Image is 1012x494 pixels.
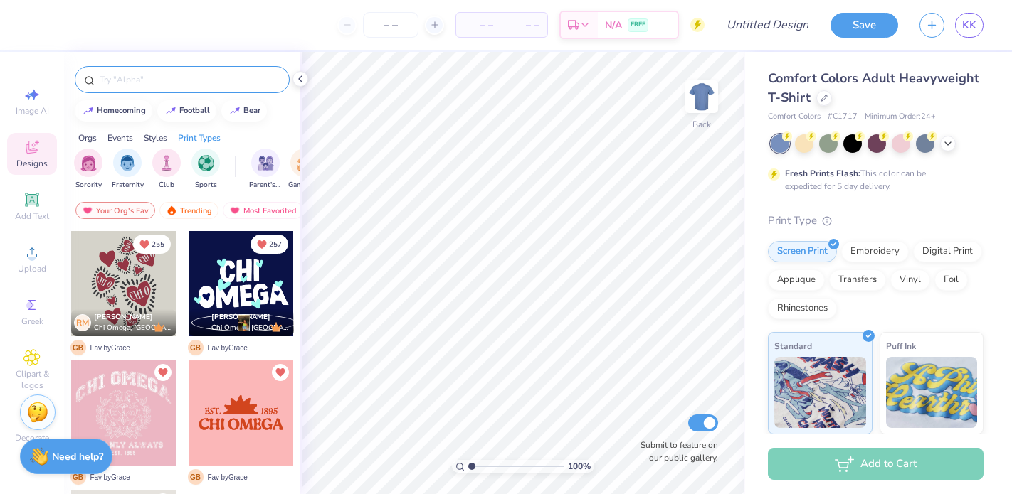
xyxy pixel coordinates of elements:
[605,18,622,33] span: N/A
[865,111,936,123] span: Minimum Order: 24 +
[166,205,177,215] img: trending.gif
[70,340,86,355] span: G B
[288,180,321,190] span: Game Day
[52,450,103,463] strong: Need help?
[188,469,204,485] span: G B
[195,180,217,190] span: Sports
[886,338,916,353] span: Puff Ink
[7,368,57,391] span: Clipart & logos
[768,70,979,106] span: Comfort Colors Adult Heavyweight T-Shirt
[159,155,174,171] img: Club Image
[841,241,909,262] div: Embroidery
[249,180,282,190] span: Parent's Weekend
[15,210,49,222] span: Add Text
[768,298,837,319] div: Rhinestones
[21,316,43,327] span: Greek
[159,180,174,190] span: Club
[249,149,282,190] div: filter for Parent's Weekend
[120,155,135,171] img: Fraternity Image
[112,149,144,190] button: filter button
[934,269,968,291] div: Foil
[16,105,49,117] span: Image AI
[198,155,214,171] img: Sports Image
[886,357,978,428] img: Puff Ink
[74,149,102,190] div: filter for Sorority
[208,472,248,483] span: Fav by Grace
[288,149,321,190] div: filter for Game Day
[191,149,220,190] div: filter for Sports
[715,11,820,39] input: Untitled Design
[107,131,133,144] div: Events
[829,269,886,291] div: Transfers
[211,312,270,322] span: [PERSON_NAME]
[18,263,46,274] span: Upload
[112,180,144,190] span: Fraternity
[74,149,102,190] button: filter button
[828,111,858,123] span: # C1717
[83,107,94,115] img: trend_line.gif
[152,149,181,190] button: filter button
[90,343,130,353] span: Fav by Grace
[568,460,591,473] span: 100 %
[144,131,167,144] div: Styles
[188,340,204,355] span: G B
[82,205,93,215] img: most_fav.gif
[211,323,288,333] span: Chi Omega, [GEOGRAPHIC_DATA][US_STATE]
[363,12,418,38] input: – –
[692,118,711,131] div: Back
[510,18,539,33] span: – –
[15,432,49,444] span: Decorate
[208,343,248,353] span: Fav by Grace
[768,111,821,123] span: Comfort Colors
[768,213,984,229] div: Print Type
[288,149,321,190] button: filter button
[75,180,102,190] span: Sorority
[90,472,130,483] span: Fav by Grace
[75,100,152,122] button: homecoming
[955,13,984,38] a: KK
[178,131,221,144] div: Print Types
[249,149,282,190] button: filter button
[80,155,97,171] img: Sorority Image
[191,149,220,190] button: filter button
[165,107,176,115] img: trend_line.gif
[229,205,241,215] img: most_fav.gif
[94,323,171,333] span: Chi Omega, [GEOGRAPHIC_DATA]
[297,155,313,171] img: Game Day Image
[98,73,280,87] input: Try "Alpha"
[152,149,181,190] div: filter for Club
[785,167,960,193] div: This color can be expedited for 5 day delivery.
[223,202,303,219] div: Most Favorited
[913,241,982,262] div: Digital Print
[179,107,210,114] div: football
[633,439,718,464] label: Submit to feature on our public gallery.
[159,202,218,219] div: Trending
[157,100,216,122] button: football
[774,338,812,353] span: Standard
[465,18,493,33] span: – –
[785,168,860,179] strong: Fresh Prints Flash:
[70,469,86,485] span: G B
[74,314,91,331] div: RM
[768,241,837,262] div: Screen Print
[258,155,274,171] img: Parent's Weekend Image
[94,312,153,322] span: [PERSON_NAME]
[774,357,866,428] img: Standard
[831,13,898,38] button: Save
[16,158,48,169] span: Designs
[962,17,976,33] span: KK
[229,107,241,115] img: trend_line.gif
[75,202,155,219] div: Your Org's Fav
[687,82,716,111] img: Back
[221,100,267,122] button: bear
[631,20,645,30] span: FREE
[890,269,930,291] div: Vinyl
[768,269,825,291] div: Applique
[97,107,146,114] div: homecoming
[78,131,97,144] div: Orgs
[112,149,144,190] div: filter for Fraternity
[243,107,260,114] div: bear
